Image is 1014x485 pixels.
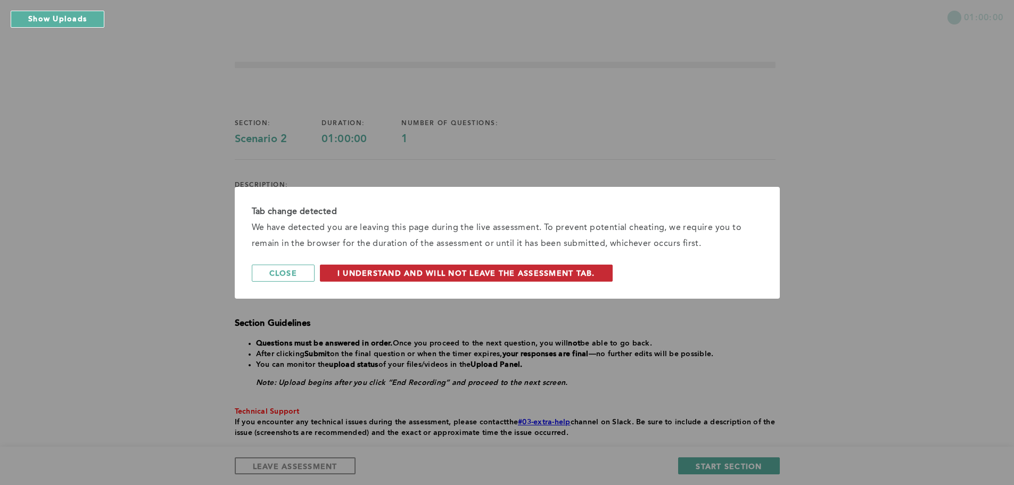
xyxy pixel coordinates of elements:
[11,11,104,28] button: Show Uploads
[252,220,763,252] div: We have detected you are leaving this page during the live assessment. To prevent potential cheat...
[337,268,595,278] span: I understand and will not leave the assessment tab.
[252,265,315,282] button: Close
[320,265,613,282] button: I understand and will not leave the assessment tab.
[252,204,763,220] div: Tab change detected
[269,268,297,278] span: Close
